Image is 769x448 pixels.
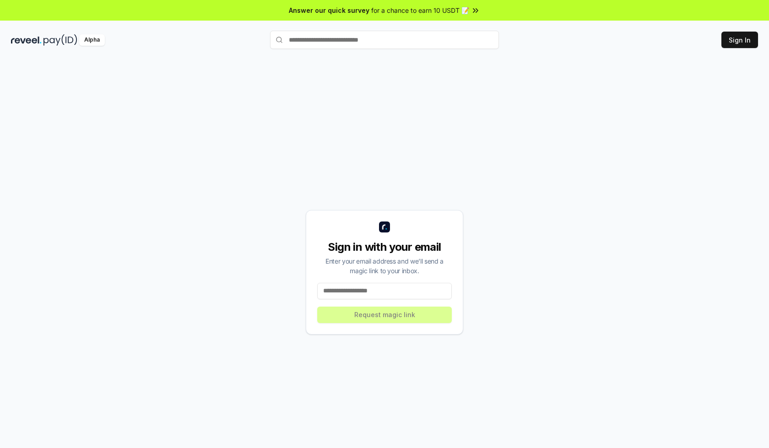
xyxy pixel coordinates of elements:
[317,256,452,275] div: Enter your email address and we’ll send a magic link to your inbox.
[317,240,452,254] div: Sign in with your email
[371,5,469,15] span: for a chance to earn 10 USDT 📝
[79,34,105,46] div: Alpha
[289,5,369,15] span: Answer our quick survey
[721,32,758,48] button: Sign In
[11,34,42,46] img: reveel_dark
[379,221,390,232] img: logo_small
[43,34,77,46] img: pay_id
